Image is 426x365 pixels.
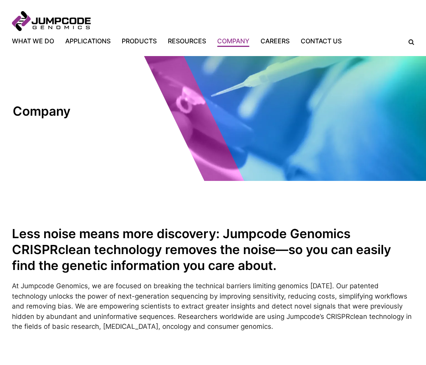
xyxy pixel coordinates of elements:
h1: Company [13,103,146,119]
a: Products [116,36,162,46]
a: Applications [60,36,116,46]
a: Company [212,36,255,46]
a: Resources [162,36,212,46]
a: Contact Us [295,36,347,46]
p: At Jumpcode Genomics, we are focused on breaking the technical barriers limiting genomics [DATE].... [12,281,414,332]
label: Search the site. [403,39,414,45]
a: What We Do [12,36,60,46]
nav: Primary Navigation [12,36,403,46]
a: Careers [255,36,295,46]
strong: Less noise means more discovery: Jumpcode Genomics CRISPRclean technology removes the noise—so yo... [12,226,391,273]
